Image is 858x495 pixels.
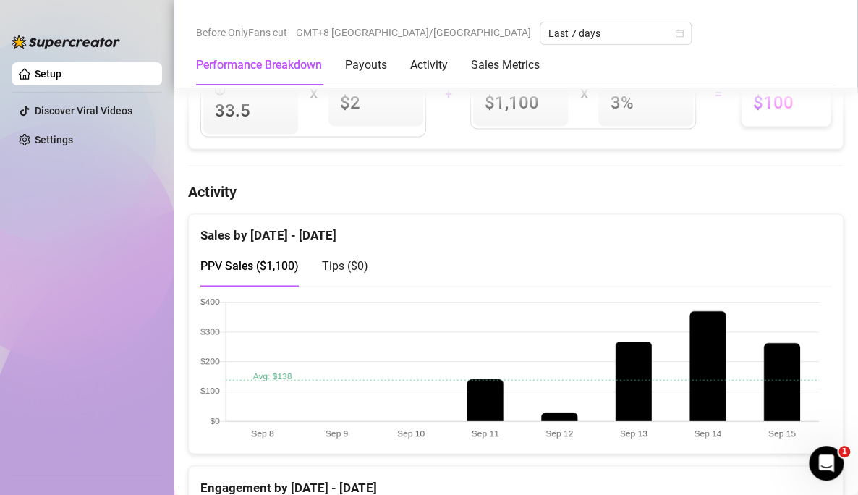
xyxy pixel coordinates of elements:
a: Settings [35,134,73,145]
div: X [310,82,317,106]
div: X [579,82,587,106]
h4: Activity [188,182,844,202]
span: 3 % [610,91,681,114]
span: $2 [340,91,412,114]
span: PPV Sales ( $1,100 ) [200,259,299,273]
span: 1 [838,446,850,457]
a: Setup [35,68,61,80]
div: Payouts [345,56,387,74]
div: = [705,82,731,106]
span: 33.5 [215,99,286,122]
span: info-circle [215,85,225,95]
span: Tips ( $0 ) [322,259,368,273]
iframe: Intercom live chat [809,446,844,481]
div: + [435,82,462,106]
a: Discover Viral Videos [35,105,132,117]
div: Performance Breakdown [196,56,322,74]
span: calendar [675,29,684,38]
span: $100 [753,91,819,114]
span: GMT+8 [GEOGRAPHIC_DATA]/[GEOGRAPHIC_DATA] [296,22,531,43]
div: Sales Metrics [471,56,540,74]
div: Activity [410,56,448,74]
span: Before OnlyFans cut [196,22,287,43]
span: $1,100 [485,91,556,114]
div: Sales by [DATE] - [DATE] [200,214,831,245]
span: Last 7 days [548,22,683,44]
img: logo-BBDzfeDw.svg [12,35,120,49]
